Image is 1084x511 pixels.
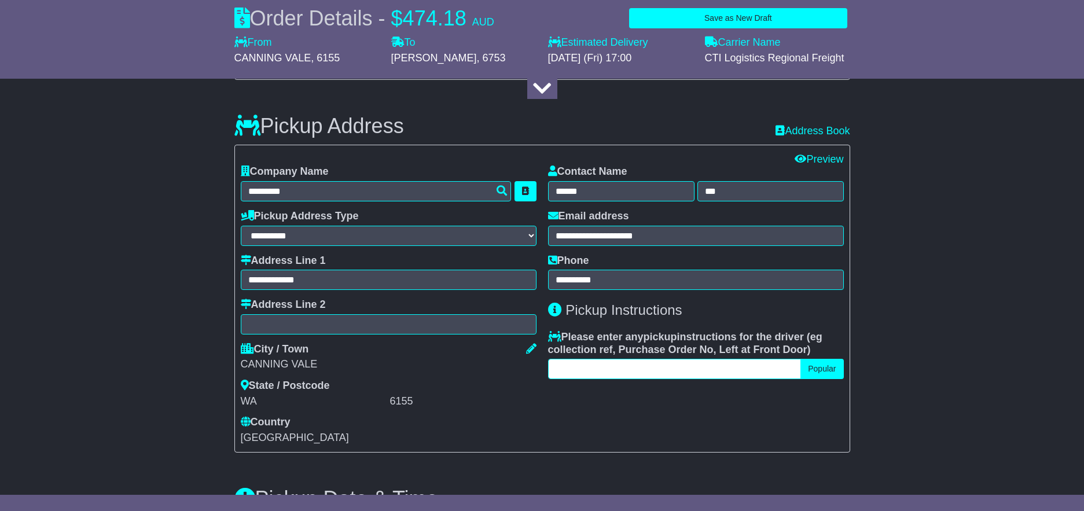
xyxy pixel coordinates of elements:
label: City / Town [241,343,309,356]
span: [GEOGRAPHIC_DATA] [241,432,349,443]
span: pickup [644,331,677,343]
span: eg collection ref, Purchase Order No, Left at Front Door [548,331,822,355]
div: Order Details - [234,6,494,31]
label: From [234,36,272,49]
div: 6155 [390,395,537,408]
label: Company Name [241,166,329,178]
button: Popular [800,359,843,379]
span: , 6753 [477,52,506,64]
label: To [391,36,416,49]
div: WA [241,395,387,408]
label: Address Line 1 [241,255,326,267]
label: Contact Name [548,166,627,178]
h3: Pickup Date & Time [234,487,850,510]
div: CTI Logistics Regional Freight [705,52,850,65]
label: Phone [548,255,589,267]
span: [PERSON_NAME] [391,52,477,64]
span: 474.18 [403,6,466,30]
a: Preview [795,153,843,165]
span: AUD [472,16,494,28]
div: CANNING VALE [241,358,537,371]
label: Estimated Delivery [548,36,693,49]
h3: Pickup Address [234,115,404,138]
label: Address Line 2 [241,299,326,311]
span: , 6155 [311,52,340,64]
span: CANNING VALE [234,52,311,64]
label: Please enter any instructions for the driver ( ) [548,331,844,356]
button: Save as New Draft [629,8,847,28]
label: Carrier Name [705,36,781,49]
label: State / Postcode [241,380,330,392]
label: Country [241,416,291,429]
div: [DATE] (Fri) 17:00 [548,52,693,65]
label: Pickup Address Type [241,210,359,223]
span: $ [391,6,403,30]
span: Pickup Instructions [565,302,682,318]
a: Address Book [776,125,850,138]
label: Email address [548,210,629,223]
